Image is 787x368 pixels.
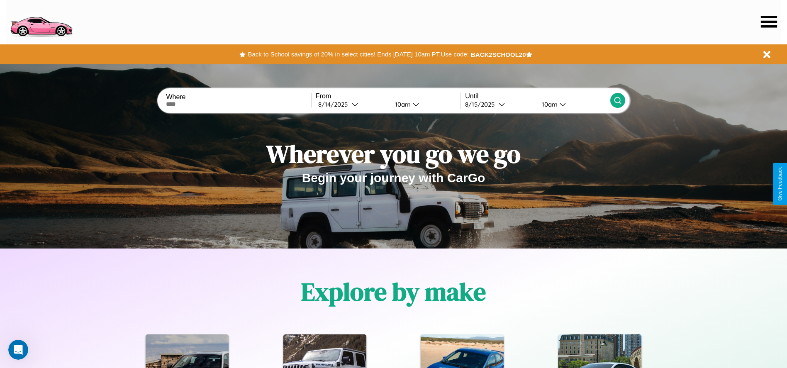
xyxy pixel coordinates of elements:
[388,100,461,109] button: 10am
[316,100,388,109] button: 8/14/2025
[471,51,526,58] b: BACK2SCHOOL20
[6,4,76,39] img: logo
[301,275,486,309] h1: Explore by make
[318,100,352,108] div: 8 / 14 / 2025
[8,340,28,360] iframe: Intercom live chat
[465,93,610,100] label: Until
[465,100,499,108] div: 8 / 15 / 2025
[538,100,560,108] div: 10am
[246,49,470,60] button: Back to School savings of 20% in select cities! Ends [DATE] 10am PT.Use code:
[316,93,461,100] label: From
[166,93,311,101] label: Where
[777,167,783,201] div: Give Feedback
[391,100,413,108] div: 10am
[535,100,610,109] button: 10am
